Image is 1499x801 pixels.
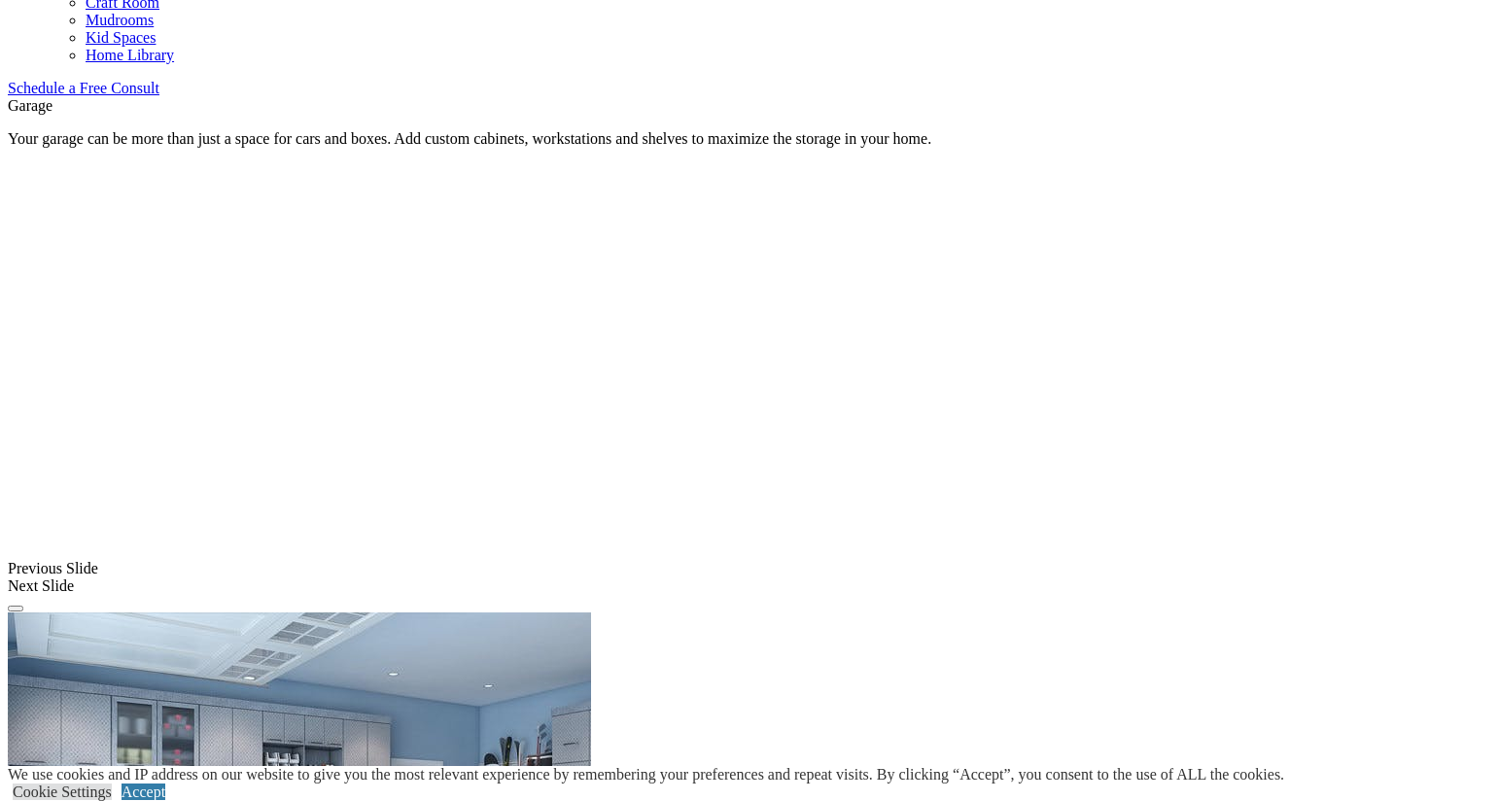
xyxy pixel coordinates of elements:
a: Home Library [86,47,174,63]
button: Click here to pause slide show [8,606,23,611]
p: Your garage can be more than just a space for cars and boxes. Add custom cabinets, workstations a... [8,130,1491,148]
div: Next Slide [8,577,1491,595]
a: Cookie Settings [13,784,112,800]
div: We use cookies and IP address on our website to give you the most relevant experience by remember... [8,766,1284,784]
a: Mudrooms [86,12,154,28]
a: Kid Spaces [86,29,156,46]
span: Garage [8,97,52,114]
a: Schedule a Free Consult (opens a dropdown menu) [8,80,159,96]
a: Accept [122,784,165,800]
div: Previous Slide [8,560,1491,577]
